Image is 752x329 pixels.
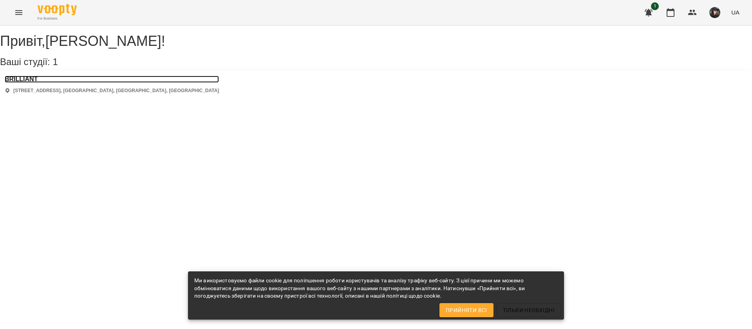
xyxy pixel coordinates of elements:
img: 263e74ab04eeb3646fb982e871862100.jpg [709,7,720,18]
button: UA [728,5,743,20]
span: UA [731,8,739,16]
p: [STREET_ADDRESS], [GEOGRAPHIC_DATA], [GEOGRAPHIC_DATA], [GEOGRAPHIC_DATA] [13,87,219,94]
span: 1 [651,2,659,10]
span: 1 [52,56,58,67]
img: Voopty Logo [38,4,77,15]
span: For Business [38,16,77,21]
button: Menu [9,3,28,22]
a: BRILLIANT [5,76,219,83]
